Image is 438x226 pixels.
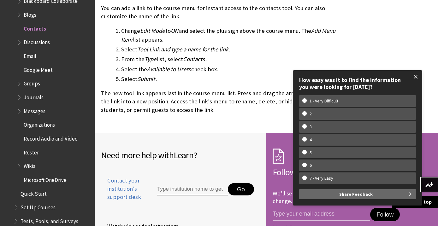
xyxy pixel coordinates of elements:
[137,75,155,83] span: Submit
[24,37,50,46] span: Discussions
[24,175,67,183] span: Microsoft OneDrive
[157,183,228,196] input: Type institution name to get support
[147,66,191,73] span: Available to Users
[24,106,45,114] span: Messages
[302,137,319,142] w-span: 4
[21,188,47,197] span: Quick Start
[101,177,143,209] a: Contact your institution's support desk
[228,183,254,196] button: Go
[302,150,319,155] w-span: 5
[273,190,416,205] p: We'll send you an email each time we make an important change.
[101,89,338,114] p: The new tool link appears last in the course menu list. Press and drag the arrows icon to move th...
[302,98,346,104] w-span: 1 - Very Difficult
[137,46,230,53] span: Tool Link and type a name for the link.
[299,77,416,90] div: How easy was it to find the information you were looking for [DATE]?
[171,27,178,34] span: ON
[302,124,319,130] w-span: 3
[302,176,340,181] w-span: 7 - Very Easy
[101,177,143,201] span: Contact your institution's support desk
[273,208,370,221] input: email address
[121,65,338,74] li: Select the check box.
[21,202,56,211] span: Set Up Courses
[24,78,40,87] span: Groups
[101,148,260,162] h2: Need more help with ?
[24,161,35,169] span: Wikis
[145,55,156,63] span: Type
[140,27,165,34] span: Edit Mode
[21,216,78,224] span: Tests, Pools, and Surveys
[24,65,53,73] span: Google Meet
[174,149,193,161] span: Learn
[24,92,44,101] span: Journals
[24,9,36,18] span: Blogs
[24,51,36,59] span: Email
[121,45,338,54] li: Select
[339,189,373,199] span: Share Feedback
[121,26,338,44] li: Change to and select the plus sign above the course menu. The list appears.
[370,208,400,222] button: Follow
[101,4,338,20] p: You can add a link to the course menu for instant access to the contacts tool. You can also custo...
[24,133,78,142] span: Record Audio and Video
[121,55,338,64] li: From the list, select .
[24,23,46,32] span: Contacts
[273,148,284,164] img: Subscription Icon
[121,75,338,84] li: Select .
[299,189,416,199] button: Share Feedback
[302,111,319,117] w-span: 2
[183,55,205,63] span: Contacts
[302,163,319,168] w-span: 6
[273,165,432,179] h2: Follow this page!
[24,147,39,156] span: Roster
[24,120,55,128] span: Organizations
